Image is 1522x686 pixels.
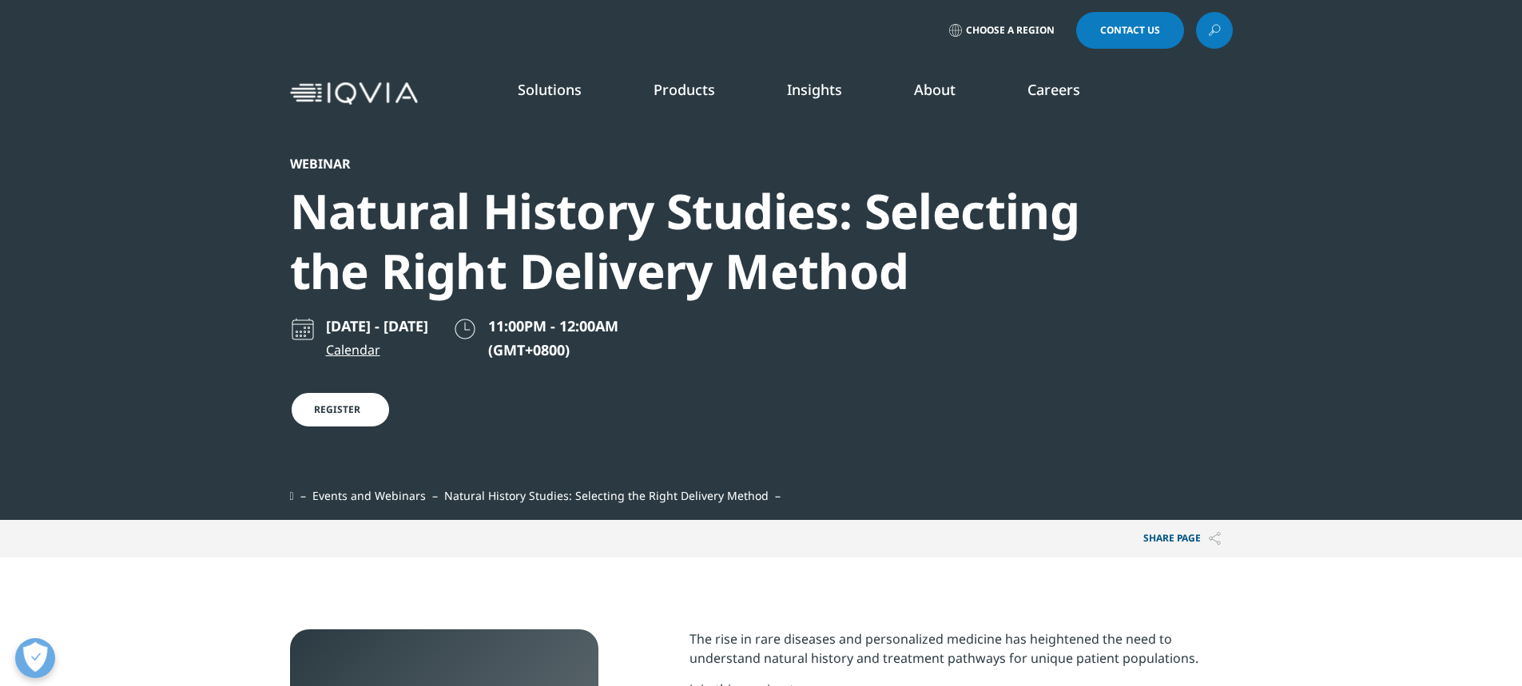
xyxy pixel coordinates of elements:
a: Events and Webinars [312,488,426,503]
p: (GMT+0800) [488,340,618,359]
a: Insights [787,80,842,99]
span: Choose a Region [966,24,1055,37]
span: Natural History Studies: Selecting the Right Delivery Method [444,488,769,503]
a: Calendar [326,340,428,359]
a: Solutions [518,80,582,99]
div: Natural History Studies: Selecting the Right Delivery Method [290,181,1146,301]
a: Register [290,391,391,428]
p: [DATE] - [DATE] [326,316,428,335]
a: Contact Us [1076,12,1184,49]
a: About [914,80,956,99]
a: Products [654,80,715,99]
img: calendar [290,316,316,342]
img: IQVIA Healthcare Information Technology and Pharma Clinical Research Company [290,82,418,105]
p: Share PAGE [1131,520,1233,557]
button: Open Preferences [15,638,55,678]
button: Share PAGEShare PAGE [1131,520,1233,557]
nav: Primary [424,56,1233,131]
span: The rise in rare diseases and personalized medicine has heightened the need to understand natural... [689,630,1198,667]
a: Careers [1027,80,1080,99]
img: Share PAGE [1209,532,1221,545]
span: 11:00PM - 12:00AM [488,316,618,335]
img: clock [452,316,478,342]
div: Webinar [290,156,1146,172]
span: Contact Us [1100,26,1160,35]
